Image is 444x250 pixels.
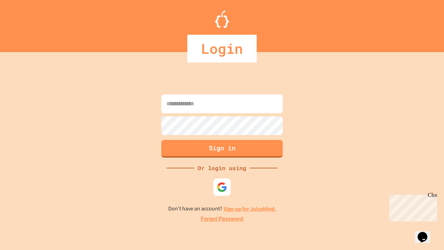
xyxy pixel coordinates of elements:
img: Logo.svg [215,10,229,28]
div: Chat with us now!Close [3,3,48,44]
img: google-icon.svg [217,182,227,192]
div: Login [187,35,257,62]
a: Sign up for JuiceMind. [223,205,276,212]
iframe: chat widget [386,192,437,222]
p: Don't have an account? [168,205,276,213]
div: Or login using [194,164,250,172]
button: Sign in [161,140,283,158]
a: Forgot Password [201,215,243,223]
iframe: chat widget [415,222,437,243]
